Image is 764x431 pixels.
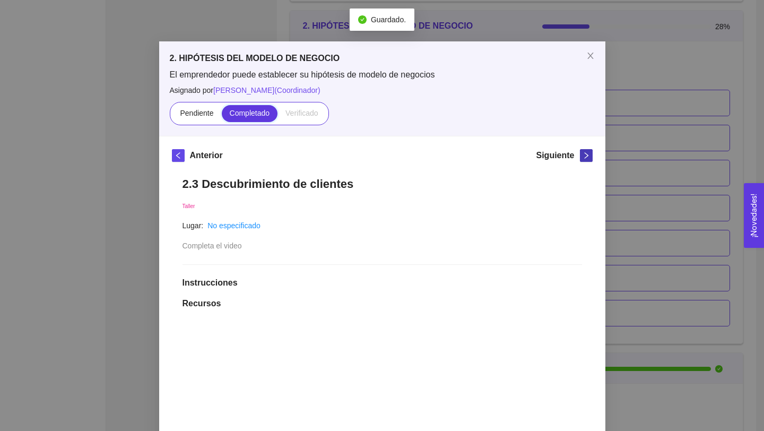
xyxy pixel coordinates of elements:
[170,52,595,65] h5: 2. HIPÓTESIS DEL MODELO DE NEGOCIO
[744,183,764,248] button: Open Feedback Widget
[172,152,184,159] span: left
[580,149,593,162] button: right
[183,177,582,191] h1: 2.3 Descubrimiento de clientes
[576,41,605,71] button: Close
[371,15,406,24] span: Guardado.
[285,109,318,117] span: Verificado
[207,221,261,230] a: No especificado
[190,149,223,162] h5: Anterior
[358,15,367,24] span: check-circle
[172,149,185,162] button: left
[183,220,204,231] article: Lugar:
[586,51,595,60] span: close
[183,203,195,209] span: Taller
[536,149,574,162] h5: Siguiente
[183,278,582,288] h1: Instrucciones
[183,298,582,309] h1: Recursos
[183,242,242,250] span: Completa el video
[230,109,270,117] span: Completado
[170,69,595,81] span: El emprendedor puede establecer su hipótesis de modelo de negocios
[180,109,213,117] span: Pendiente
[170,84,595,96] span: Asignado por
[580,152,592,159] span: right
[213,86,320,94] span: [PERSON_NAME] ( Coordinador )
